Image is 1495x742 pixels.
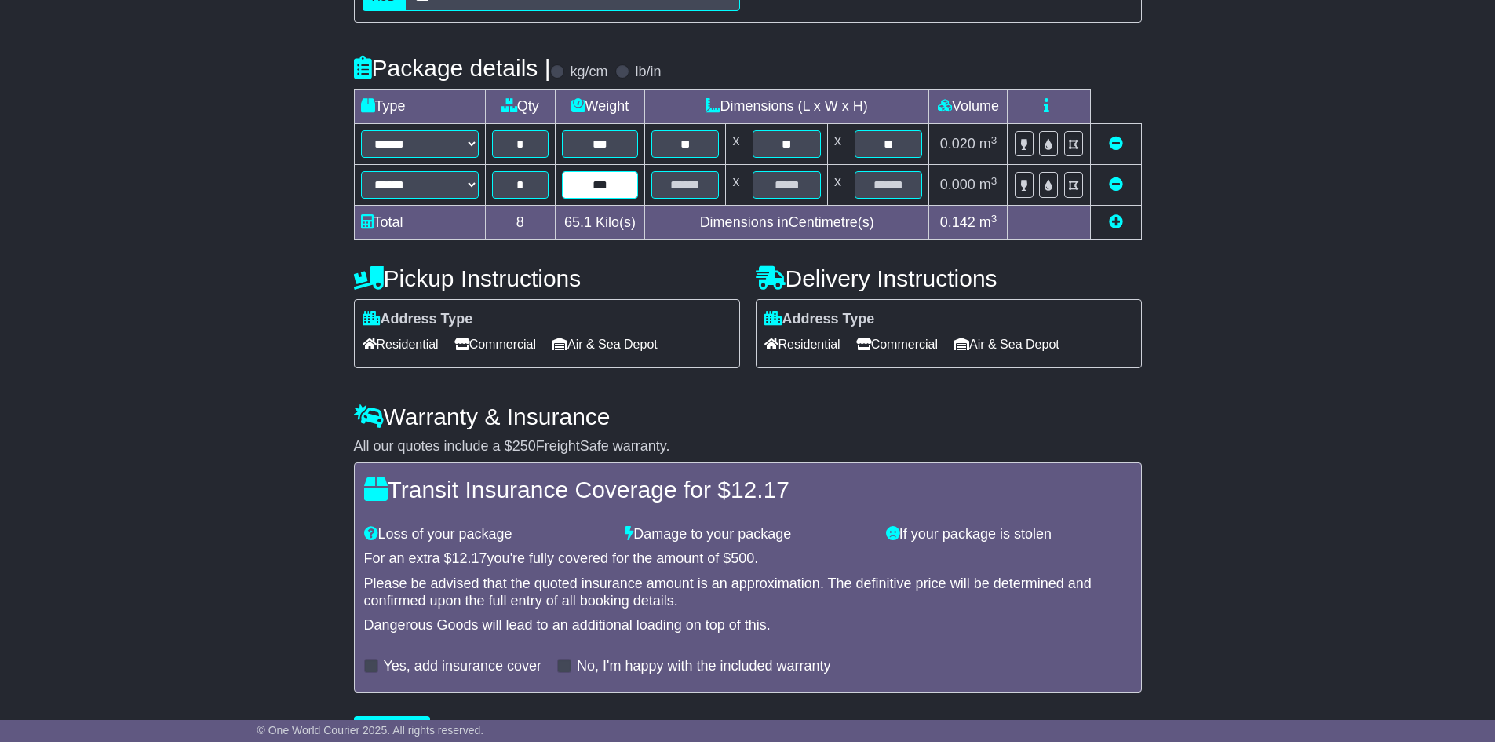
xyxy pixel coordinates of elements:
[384,658,541,675] label: Yes, add insurance cover
[878,526,1139,543] div: If your package is stolen
[354,438,1142,455] div: All our quotes include a $ FreightSafe warranty.
[1109,177,1123,192] a: Remove this item
[635,64,661,81] label: lb/in
[257,724,484,737] span: © One World Courier 2025. All rights reserved.
[354,55,551,81] h4: Package details |
[552,332,658,356] span: Air & Sea Depot
[364,477,1132,503] h4: Transit Insurance Coverage for $
[929,90,1008,124] td: Volume
[363,311,473,328] label: Address Type
[827,165,848,206] td: x
[731,477,789,503] span: 12.17
[764,332,840,356] span: Residential
[979,214,997,230] span: m
[644,90,929,124] td: Dimensions (L x W x H)
[979,177,997,192] span: m
[364,617,1132,634] div: Dangerous Goods will lead to an additional loading on top of this.
[354,265,740,291] h4: Pickup Instructions
[731,550,754,566] span: 500
[577,658,831,675] label: No, I'm happy with the included warranty
[555,206,644,240] td: Kilo(s)
[454,332,536,356] span: Commercial
[354,404,1142,429] h4: Warranty & Insurance
[954,332,1059,356] span: Air & Sea Depot
[940,177,975,192] span: 0.000
[1109,214,1123,230] a: Add new item
[452,550,487,566] span: 12.17
[827,124,848,165] td: x
[364,576,1132,609] div: Please be advised that the quoted insurance amount is an approximation. The definitive price will...
[485,90,555,124] td: Qty
[756,265,1142,291] h4: Delivery Instructions
[564,214,592,230] span: 65.1
[354,206,485,240] td: Total
[991,175,997,187] sup: 3
[764,311,875,328] label: Address Type
[940,214,975,230] span: 0.142
[354,90,485,124] td: Type
[940,136,975,152] span: 0.020
[570,64,607,81] label: kg/cm
[356,526,618,543] div: Loss of your package
[856,332,938,356] span: Commercial
[485,206,555,240] td: 8
[364,550,1132,568] div: For an extra $ you're fully covered for the amount of $ .
[979,136,997,152] span: m
[991,213,997,225] sup: 3
[363,332,439,356] span: Residential
[617,526,878,543] div: Damage to your package
[991,134,997,146] sup: 3
[644,206,929,240] td: Dimensions in Centimetre(s)
[726,124,746,165] td: x
[555,90,644,124] td: Weight
[1109,136,1123,152] a: Remove this item
[726,165,746,206] td: x
[512,438,536,454] span: 250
